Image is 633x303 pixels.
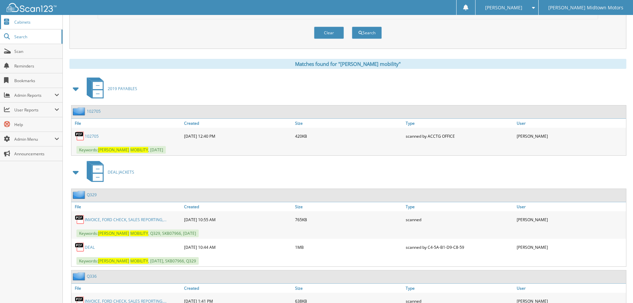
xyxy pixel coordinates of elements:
[130,258,148,264] span: MOBILITY
[130,230,148,236] span: MOBILITY
[108,86,137,91] span: 2019 PAYABLES
[71,284,182,293] a: File
[515,284,626,293] a: User
[76,257,199,265] span: Keywords: , [DATE], SKB07966, Q329
[108,169,134,175] span: DEAL JACKETS
[14,122,59,127] span: Help
[98,258,129,264] span: [PERSON_NAME]
[404,213,515,226] div: scanned
[71,202,182,211] a: File
[14,107,54,113] span: User Reports
[73,107,87,115] img: folder2.png
[404,284,515,293] a: Type
[14,49,59,54] span: Scan
[515,129,626,143] div: [PERSON_NAME]
[515,213,626,226] div: [PERSON_NAME]
[485,6,522,10] span: [PERSON_NAME]
[98,147,129,153] span: [PERSON_NAME]
[14,78,59,83] span: Bookmarks
[314,27,344,39] button: Clear
[130,147,148,153] span: MOBILITY
[14,63,59,69] span: Reminders
[87,108,101,114] a: 102705
[75,215,85,225] img: PDF.png
[69,59,626,69] div: Matches found for "[PERSON_NAME] mobility"
[71,119,182,128] a: File
[14,19,59,25] span: Cabinets
[83,76,137,102] a: 2019 PAYABLES
[76,229,199,237] span: Keywords: , Q329, SKB07966, [DATE]
[85,244,95,250] a: DEAL
[73,272,87,280] img: folder2.png
[7,3,56,12] img: scan123-logo-white.svg
[293,240,404,254] div: 1MB
[515,240,626,254] div: [PERSON_NAME]
[76,146,166,154] span: Keywords: , [DATE]
[14,34,58,40] span: Search
[515,119,626,128] a: User
[182,284,293,293] a: Created
[548,6,623,10] span: [PERSON_NAME] Midtown Motors
[98,230,129,236] span: [PERSON_NAME]
[14,92,54,98] span: Admin Reports
[293,284,404,293] a: Size
[87,192,97,198] a: Q329
[600,271,633,303] iframe: Chat Widget
[404,240,515,254] div: scanned by C4-5A-B1-D9-C8-59
[85,217,166,223] a: INVOICE, FORD CHECK, SALES REPORTING,...
[73,191,87,199] img: folder2.png
[404,202,515,211] a: Type
[515,202,626,211] a: User
[85,133,99,139] a: 102705
[293,129,404,143] div: 420KB
[83,159,134,185] a: DEAL JACKETS
[293,202,404,211] a: Size
[182,129,293,143] div: [DATE] 12:40 PM
[87,273,97,279] a: Q336
[182,119,293,128] a: Created
[14,151,59,157] span: Announcements
[404,119,515,128] a: Type
[75,242,85,252] img: PDF.png
[182,240,293,254] div: [DATE] 10:44 AM
[293,213,404,226] div: 765KB
[182,202,293,211] a: Created
[182,213,293,226] div: [DATE] 10:55 AM
[293,119,404,128] a: Size
[75,131,85,141] img: PDF.png
[14,136,54,142] span: Admin Menu
[404,129,515,143] div: scanned by ACCTG OFFICE
[352,27,382,39] button: Search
